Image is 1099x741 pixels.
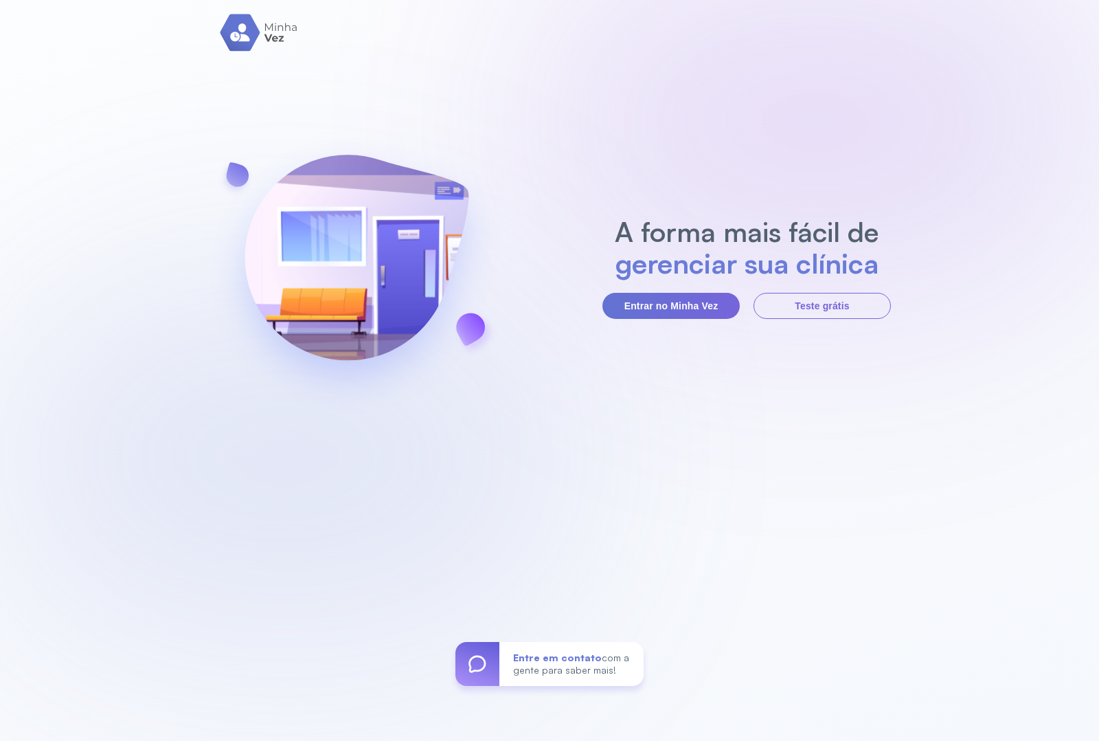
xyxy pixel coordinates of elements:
[220,14,299,52] img: logo.svg
[513,652,602,663] span: Entre em contato
[208,118,505,417] img: banner-login.svg
[455,642,644,686] a: Entre em contatocom a gente para saber mais!
[754,293,891,319] button: Teste grátis
[608,247,886,279] h2: gerenciar sua clínica
[602,293,740,319] button: Entrar no Minha Vez
[499,642,644,686] div: com a gente para saber mais!
[608,216,886,247] h2: A forma mais fácil de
